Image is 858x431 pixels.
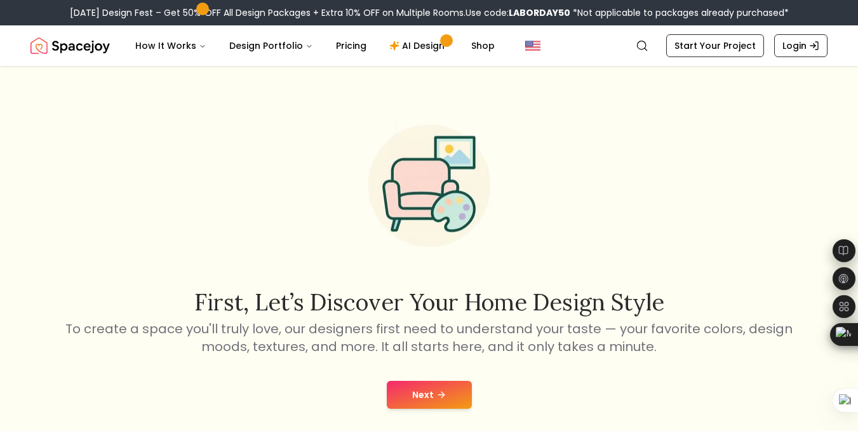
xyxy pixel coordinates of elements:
button: How It Works [125,33,217,58]
nav: Global [30,25,828,66]
span: *Not applicable to packages already purchased* [570,6,789,19]
h2: First, let’s discover your home design style [64,289,795,315]
img: Start Style Quiz Illustration [348,105,511,267]
a: Spacejoy [30,33,110,58]
button: Design Portfolio [219,33,323,58]
a: Start Your Project [666,34,764,57]
nav: Main [125,33,505,58]
div: [DATE] Design Fest – Get 50% OFF All Design Packages + Extra 10% OFF on Multiple Rooms. [70,6,789,19]
button: Next [387,381,472,409]
img: United States [525,38,540,53]
a: Login [774,34,828,57]
b: LABORDAY50 [509,6,570,19]
p: To create a space you'll truly love, our designers first need to understand your taste — your fav... [64,320,795,355]
a: Pricing [326,33,377,58]
a: Shop [461,33,505,58]
span: Use code: [466,6,570,19]
a: AI Design [379,33,459,58]
img: Spacejoy Logo [30,33,110,58]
